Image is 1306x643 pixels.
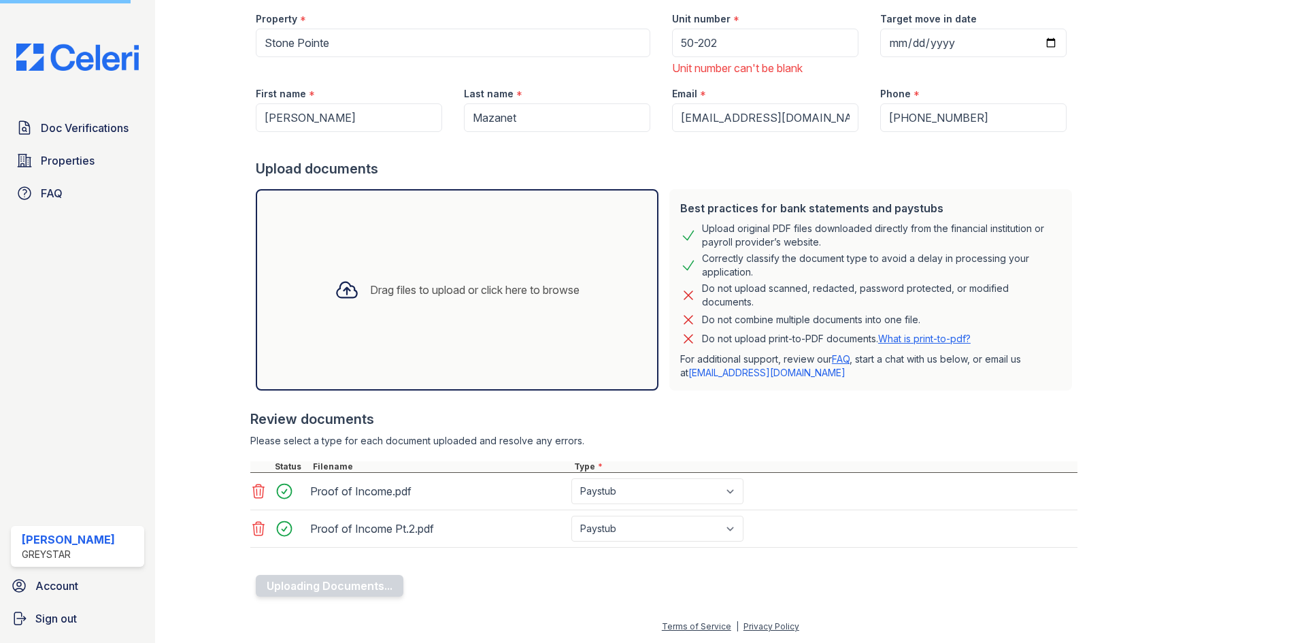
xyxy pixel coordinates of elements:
span: Properties [41,152,95,169]
div: Greystar [22,548,115,561]
div: Please select a type for each document uploaded and resolve any errors. [250,434,1077,448]
div: [PERSON_NAME] [22,531,115,548]
div: Status [272,461,310,472]
a: Terms of Service [662,621,731,631]
label: Target move in date [880,12,977,26]
span: Account [35,578,78,594]
span: Doc Verifications [41,120,129,136]
div: Upload documents [256,159,1077,178]
div: Unit number can't be blank [672,60,858,76]
div: Proof of Income Pt.2.pdf [310,518,566,540]
a: Account [5,572,150,599]
div: Upload original PDF files downloaded directly from the financial institution or payroll provider’... [702,222,1061,249]
label: Unit number [672,12,731,26]
span: Sign out [35,610,77,627]
div: Drag files to upload or click here to browse [370,282,580,298]
p: Do not upload print-to-PDF documents. [702,332,971,346]
a: Properties [11,147,144,174]
span: FAQ [41,185,63,201]
p: For additional support, review our , start a chat with us below, or email us at [680,352,1061,380]
div: | [736,621,739,631]
label: Phone [880,87,911,101]
a: Privacy Policy [743,621,799,631]
div: Review documents [250,410,1077,429]
a: [EMAIL_ADDRESS][DOMAIN_NAME] [688,367,845,378]
label: Property [256,12,297,26]
div: Type [571,461,1077,472]
button: Uploading Documents... [256,575,403,597]
label: Email [672,87,697,101]
label: First name [256,87,306,101]
div: Best practices for bank statements and paystubs [680,200,1061,216]
div: Correctly classify the document type to avoid a delay in processing your application. [702,252,1061,279]
a: Doc Verifications [11,114,144,142]
a: Sign out [5,605,150,632]
div: Do not upload scanned, redacted, password protected, or modified documents. [702,282,1061,309]
label: Last name [464,87,514,101]
div: Filename [310,461,571,472]
a: FAQ [832,353,850,365]
a: FAQ [11,180,144,207]
div: Do not combine multiple documents into one file. [702,312,920,328]
div: Proof of Income.pdf [310,480,566,502]
img: CE_Logo_Blue-a8612792a0a2168367f1c8372b55b34899dd931a85d93a1a3d3e32e68fde9ad4.png [5,44,150,71]
a: What is print-to-pdf? [878,333,971,344]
